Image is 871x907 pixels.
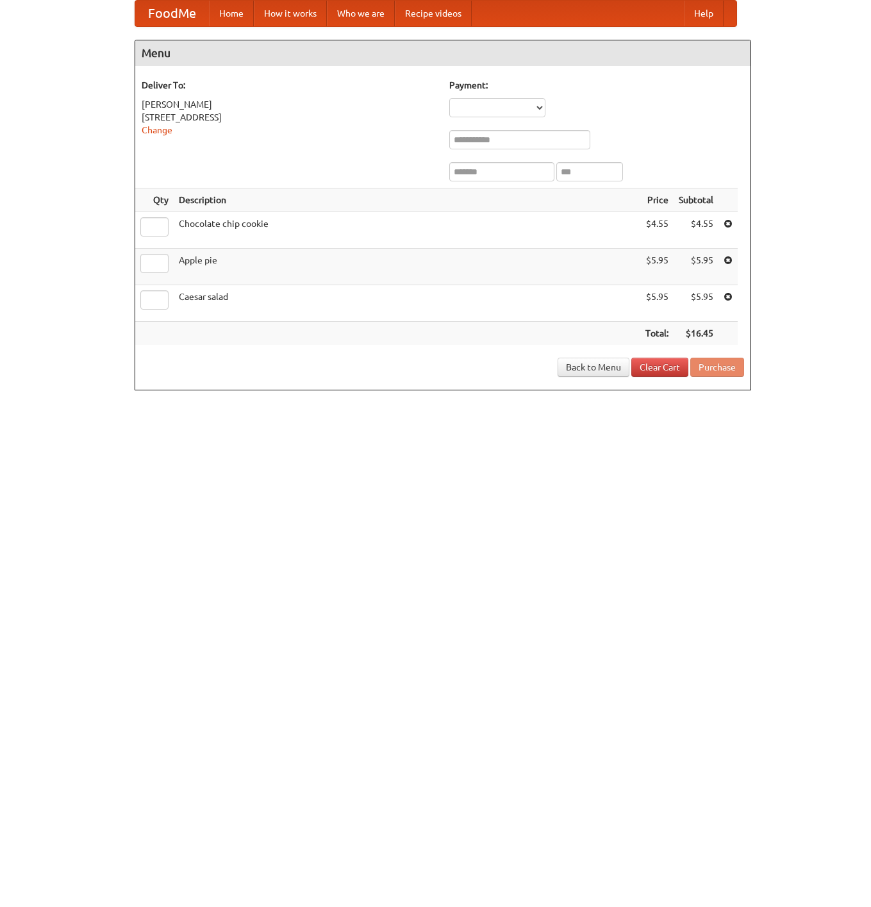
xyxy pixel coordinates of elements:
[640,285,674,322] td: $5.95
[142,98,436,111] div: [PERSON_NAME]
[174,212,640,249] td: Chocolate chip cookie
[674,212,718,249] td: $4.55
[640,322,674,345] th: Total:
[174,188,640,212] th: Description
[674,249,718,285] td: $5.95
[674,322,718,345] th: $16.45
[209,1,254,26] a: Home
[174,249,640,285] td: Apple pie
[135,40,751,66] h4: Menu
[558,358,629,377] a: Back to Menu
[674,188,718,212] th: Subtotal
[135,188,174,212] th: Qty
[135,1,209,26] a: FoodMe
[674,285,718,322] td: $5.95
[640,188,674,212] th: Price
[631,358,688,377] a: Clear Cart
[395,1,472,26] a: Recipe videos
[640,249,674,285] td: $5.95
[327,1,395,26] a: Who we are
[142,111,436,124] div: [STREET_ADDRESS]
[640,212,674,249] td: $4.55
[174,285,640,322] td: Caesar salad
[254,1,327,26] a: How it works
[142,125,172,135] a: Change
[449,79,744,92] h5: Payment:
[690,358,744,377] button: Purchase
[142,79,436,92] h5: Deliver To:
[684,1,724,26] a: Help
